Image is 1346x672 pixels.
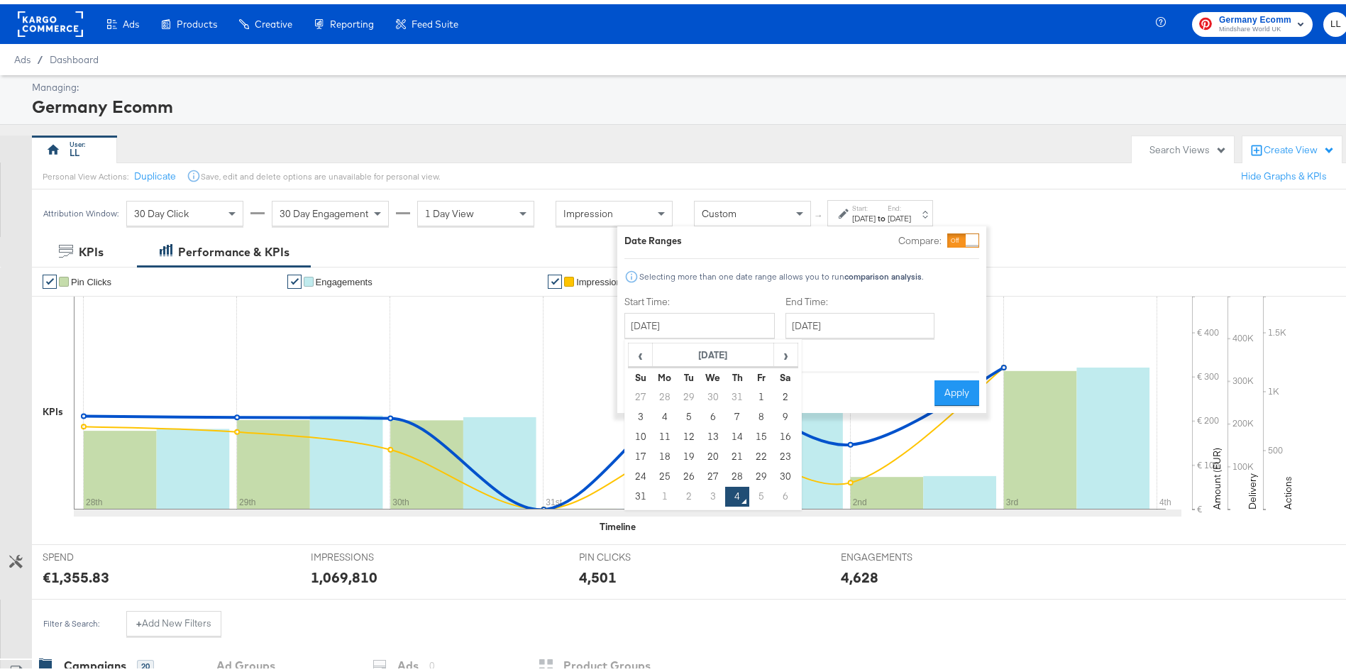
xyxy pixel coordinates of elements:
[629,423,653,443] td: 10
[773,483,798,502] td: 6
[629,463,653,483] td: 24
[629,363,653,383] th: Su
[677,463,701,483] td: 26
[624,291,775,304] label: Start Time:
[773,403,798,423] td: 9
[785,291,940,304] label: End Time:
[841,563,878,583] div: 4,628
[677,443,701,463] td: 19
[1210,444,1223,505] text: Amount (EUR)
[311,546,417,560] span: IMPRESSIONS
[255,14,292,26] span: Creative
[1149,139,1227,153] div: Search Views
[624,230,682,243] div: Date Ranges
[749,483,773,502] td: 5
[1219,9,1291,23] span: Germany Ecomm
[70,142,79,155] div: LL
[548,270,562,285] a: ✔
[701,363,725,383] th: We
[898,230,942,243] label: Compare:
[64,654,126,670] div: Campaigns
[31,50,50,61] span: /
[653,403,677,423] td: 4
[1264,139,1335,153] div: Create View
[137,656,154,668] div: 20
[280,203,368,216] span: 30 Day Engagement
[43,563,109,583] div: €1,355.83
[1329,12,1342,28] span: LL
[934,376,979,402] button: Apply
[701,423,725,443] td: 13
[725,443,749,463] td: 21
[725,403,749,423] td: 7
[749,423,773,443] td: 15
[701,403,725,423] td: 6
[134,165,176,179] button: Duplicate
[71,272,111,283] span: Pin Clicks
[749,463,773,483] td: 29
[725,423,749,443] td: 14
[812,209,826,214] span: ↑
[1281,472,1294,505] text: Actions
[653,463,677,483] td: 25
[725,383,749,403] td: 31
[50,50,99,61] a: Dashboard
[134,203,189,216] span: 30 Day Click
[852,209,876,220] div: [DATE]
[178,240,289,256] div: Performance & KPIs
[1219,20,1291,31] span: Mindshare World UK
[563,203,613,216] span: Impression
[653,443,677,463] td: 18
[629,383,653,403] td: 27
[579,546,685,560] span: PIN CLICKS
[43,546,149,560] span: SPEND
[701,483,725,502] td: 3
[43,401,63,414] div: KPIs
[773,463,798,483] td: 30
[43,204,119,214] div: Attribution Window:
[841,546,947,560] span: ENGAGEMENTS
[773,383,798,403] td: 2
[600,516,636,529] div: Timeline
[311,563,377,583] div: 1,069,810
[126,607,221,632] button: +Add New Filters
[749,363,773,383] th: Fr
[773,423,798,443] td: 16
[287,270,302,285] a: ✔
[425,203,474,216] span: 1 Day View
[1241,165,1327,179] button: Hide Graphs & KPIs
[629,340,651,361] span: ‹
[725,363,749,383] th: Th
[653,483,677,502] td: 1
[316,272,373,283] span: Engagements
[653,339,774,363] th: [DATE]
[773,443,798,463] td: 23
[1246,469,1259,505] text: Delivery
[653,383,677,403] td: 28
[32,77,1345,90] div: Managing:
[773,363,798,383] th: Sa
[677,403,701,423] td: 5
[177,14,217,26] span: Products
[701,383,725,403] td: 30
[201,167,440,178] div: Save, edit and delete options are unavailable for personal view.
[775,340,797,361] span: ›
[876,209,888,219] strong: to
[653,423,677,443] td: 11
[749,443,773,463] td: 22
[123,14,139,26] span: Ads
[749,383,773,403] td: 1
[412,14,458,26] span: Feed Suite
[677,363,701,383] th: Tu
[629,403,653,423] td: 3
[43,270,57,285] a: ✔
[844,267,922,277] strong: comparison analysis
[725,463,749,483] td: 28
[702,203,737,216] span: Custom
[579,563,617,583] div: 4,501
[330,14,374,26] span: Reporting
[653,363,677,383] th: Mo
[629,483,653,502] td: 31
[43,167,128,178] div: Personal View Actions:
